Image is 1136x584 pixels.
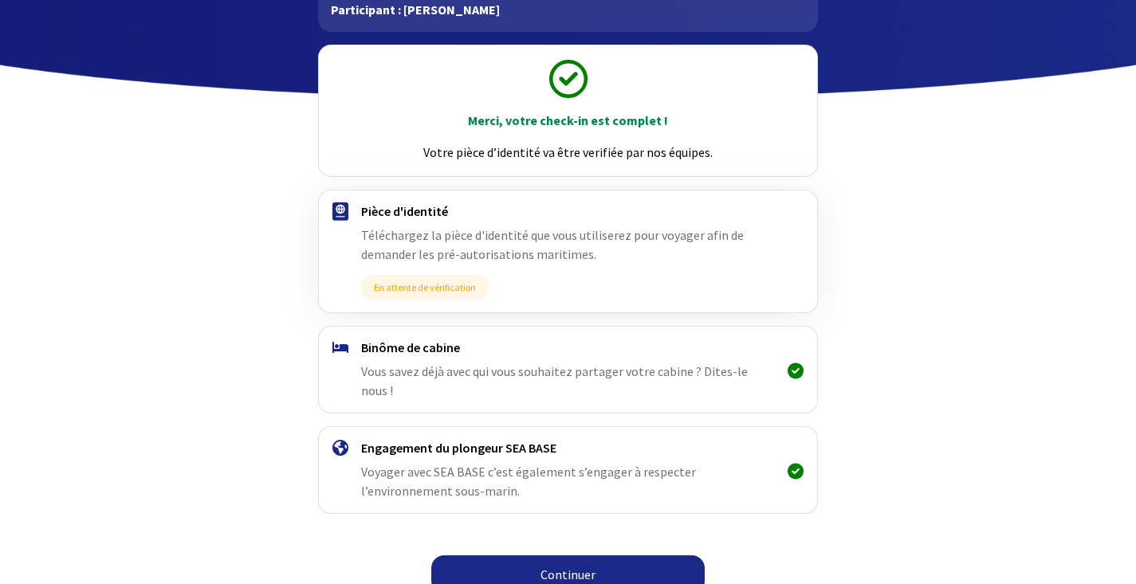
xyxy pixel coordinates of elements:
h4: Binôme de cabine [361,339,775,355]
span: Téléchargez la pièce d'identité que vous utiliserez pour voyager afin de demander les pré-autoris... [361,227,744,262]
span: Voyager avec SEA BASE c’est également s’engager à respecter l’environnement sous-marin. [361,464,696,499]
span: Vous savez déjà avec qui vous souhaitez partager votre cabine ? Dites-le nous ! [361,363,748,398]
span: En attente de vérification [361,275,489,300]
p: Votre pièce d’identité va être verifiée par nos équipes. [333,143,803,162]
img: engagement.svg [332,440,348,456]
img: passport.svg [332,202,348,221]
img: binome.svg [332,342,348,353]
p: Merci, votre check-in est complet ! [333,111,803,130]
h4: Engagement du plongeur SEA BASE [361,440,775,456]
h4: Pièce d'identité [361,203,775,219]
